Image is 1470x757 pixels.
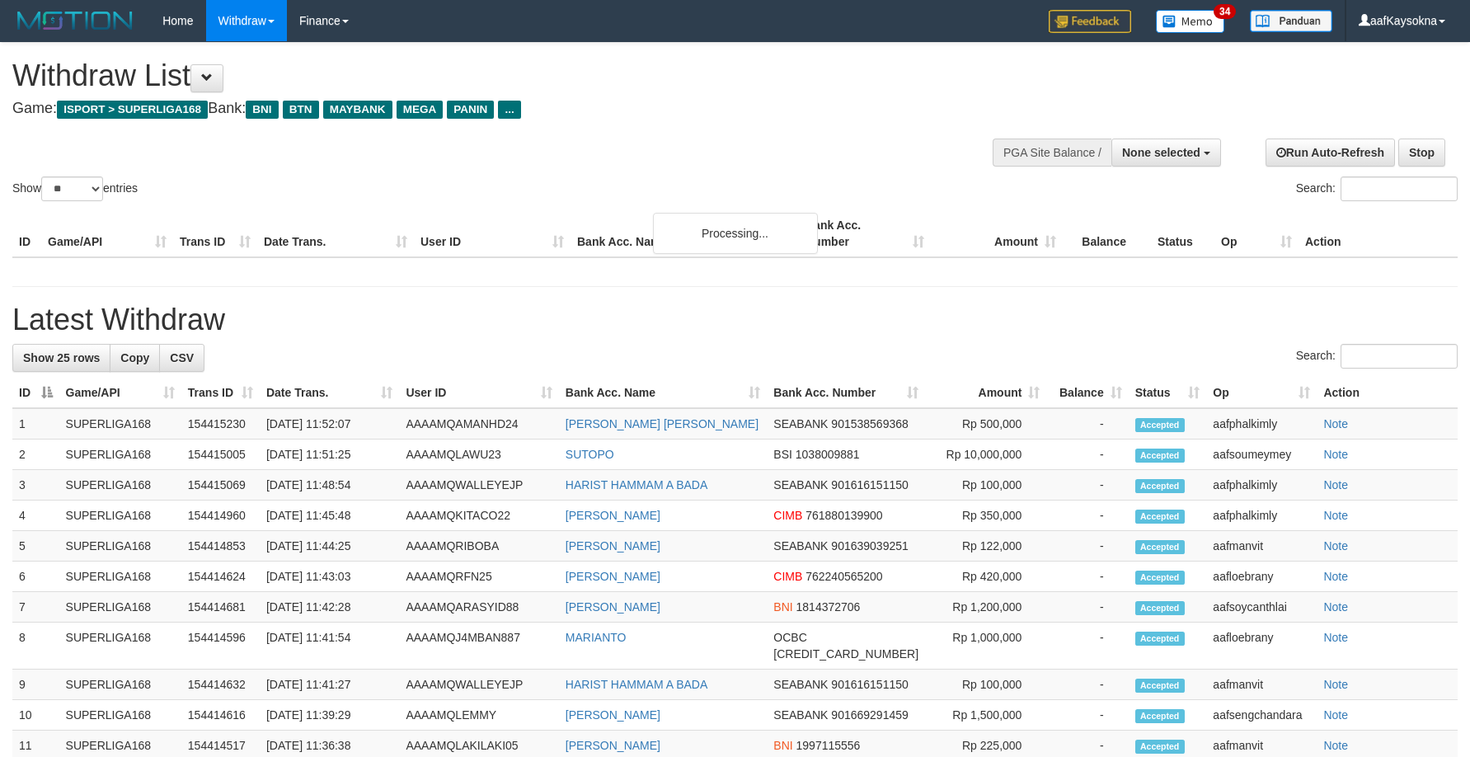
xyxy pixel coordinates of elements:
td: AAAAMQRIBOBA [399,531,558,562]
a: Copy [110,344,160,372]
td: Rp 10,000,000 [925,440,1046,470]
td: aafphalkimly [1206,501,1317,531]
td: 154414681 [181,592,260,623]
td: 154414624 [181,562,260,592]
th: Bank Acc. Name: activate to sort column ascending [559,378,767,408]
td: SUPERLIGA168 [59,670,181,700]
div: Processing... [653,213,818,254]
td: - [1046,670,1128,700]
span: Copy 901538569368 to clipboard [831,417,908,430]
th: Balance: activate to sort column ascending [1046,378,1128,408]
a: Note [1323,739,1348,752]
th: Trans ID [173,210,257,257]
a: HARIST HAMMAM A BADA [566,678,707,691]
td: SUPERLIGA168 [59,700,181,731]
td: SUPERLIGA168 [59,470,181,501]
img: Button%20Memo.svg [1156,10,1225,33]
div: PGA Site Balance / [993,139,1111,167]
th: ID: activate to sort column descending [12,378,59,408]
a: Note [1323,570,1348,583]
td: 5 [12,531,59,562]
td: [DATE] 11:41:54 [260,623,399,670]
th: User ID: activate to sort column ascending [399,378,558,408]
label: Show entries [12,176,138,201]
a: [PERSON_NAME] [566,739,660,752]
span: CIMB [773,509,802,522]
h1: Withdraw List [12,59,964,92]
a: Stop [1398,139,1445,167]
td: Rp 350,000 [925,501,1046,531]
span: Copy [120,351,149,364]
td: - [1046,470,1128,501]
span: OCBC [773,631,806,644]
span: Accepted [1135,510,1185,524]
td: 9 [12,670,59,700]
span: MAYBANK [323,101,392,119]
td: 154415069 [181,470,260,501]
span: BNI [246,101,278,119]
a: Note [1323,539,1348,552]
a: [PERSON_NAME] [566,539,660,552]
td: 154414960 [181,501,260,531]
span: PANIN [447,101,494,119]
span: Accepted [1135,479,1185,493]
td: - [1046,408,1128,440]
td: - [1046,700,1128,731]
span: SEABANK [773,417,828,430]
td: 3 [12,470,59,501]
td: AAAAMQKITACO22 [399,501,558,531]
span: SEABANK [773,478,828,491]
td: [DATE] 11:52:07 [260,408,399,440]
th: Op [1214,210,1299,257]
td: - [1046,623,1128,670]
td: 1 [12,408,59,440]
span: ISPORT > SUPERLIGA168 [57,101,208,119]
td: AAAAMQWALLEYEJP [399,670,558,700]
span: CSV [170,351,194,364]
td: AAAAMQWALLEYEJP [399,470,558,501]
td: SUPERLIGA168 [59,592,181,623]
img: panduan.png [1250,10,1332,32]
a: HARIST HAMMAM A BADA [566,478,707,491]
td: Rp 420,000 [925,562,1046,592]
th: User ID [414,210,571,257]
td: aafsoumeymey [1206,440,1317,470]
span: Accepted [1135,740,1185,754]
a: Note [1323,417,1348,430]
th: Bank Acc. Name [571,210,799,257]
h1: Latest Withdraw [12,303,1458,336]
span: Accepted [1135,632,1185,646]
td: SUPERLIGA168 [59,562,181,592]
td: [DATE] 11:42:28 [260,592,399,623]
td: Rp 100,000 [925,670,1046,700]
span: SEABANK [773,539,828,552]
th: Amount [931,210,1063,257]
td: [DATE] 11:41:27 [260,670,399,700]
span: CIMB [773,570,802,583]
td: SUPERLIGA168 [59,501,181,531]
td: aafsengchandara [1206,700,1317,731]
td: [DATE] 11:44:25 [260,531,399,562]
a: Note [1323,509,1348,522]
td: SUPERLIGA168 [59,440,181,470]
span: Accepted [1135,679,1185,693]
button: None selected [1111,139,1221,167]
span: Copy 761880139900 to clipboard [805,509,882,522]
td: - [1046,562,1128,592]
a: Note [1323,708,1348,722]
td: [DATE] 11:48:54 [260,470,399,501]
a: [PERSON_NAME] [566,570,660,583]
span: 34 [1214,4,1236,19]
th: Bank Acc. Number [799,210,931,257]
label: Search: [1296,176,1458,201]
td: 154414616 [181,700,260,731]
td: [DATE] 11:39:29 [260,700,399,731]
td: AAAAMQRFN25 [399,562,558,592]
span: Copy 693816522488 to clipboard [773,647,918,661]
td: 154415230 [181,408,260,440]
td: AAAAMQAMANHD24 [399,408,558,440]
td: aafphalkimly [1206,470,1317,501]
td: [DATE] 11:45:48 [260,501,399,531]
span: Copy 1038009881 to clipboard [796,448,860,461]
th: Trans ID: activate to sort column ascending [181,378,260,408]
